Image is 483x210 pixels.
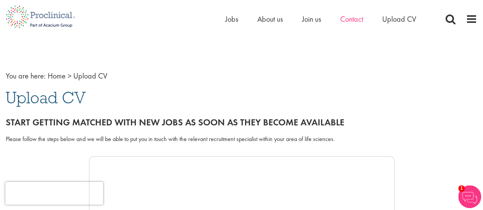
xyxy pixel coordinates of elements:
span: Upload CV [6,87,86,108]
a: Jobs [225,14,238,24]
span: You are here: [6,71,46,81]
a: About us [257,14,283,24]
span: Upload CV [73,71,107,81]
a: breadcrumb link [48,71,66,81]
img: Chatbot [458,185,481,208]
span: > [68,71,71,81]
a: Contact [340,14,363,24]
a: Upload CV [382,14,416,24]
a: Join us [302,14,321,24]
iframe: reCAPTCHA [5,182,103,205]
div: Please follow the steps below and we will be able to put you in touch with the relevant recruitme... [6,135,477,144]
h2: Start getting matched with new jobs as soon as they become available [6,117,477,127]
span: 1 [458,185,465,192]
